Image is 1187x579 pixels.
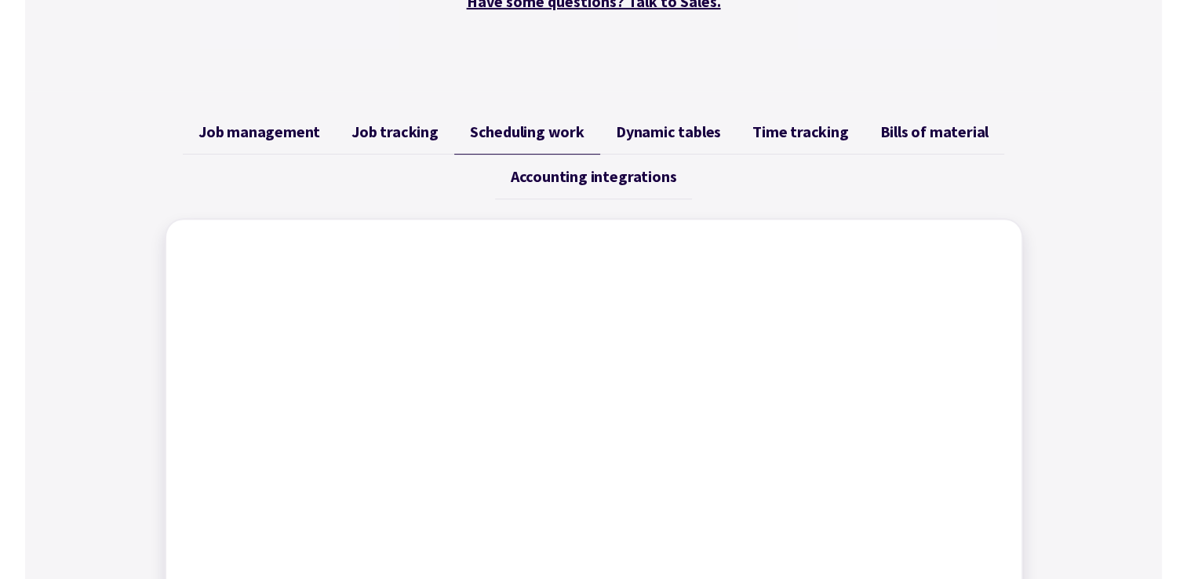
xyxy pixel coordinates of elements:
[351,122,439,141] span: Job tracking
[198,122,320,141] span: Job management
[616,122,721,141] span: Dynamic tables
[511,167,676,186] span: Accounting integrations
[752,122,848,141] span: Time tracking
[926,410,1187,579] iframe: Chat Widget
[470,122,584,141] span: Scheduling work
[879,122,989,141] span: Bills of material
